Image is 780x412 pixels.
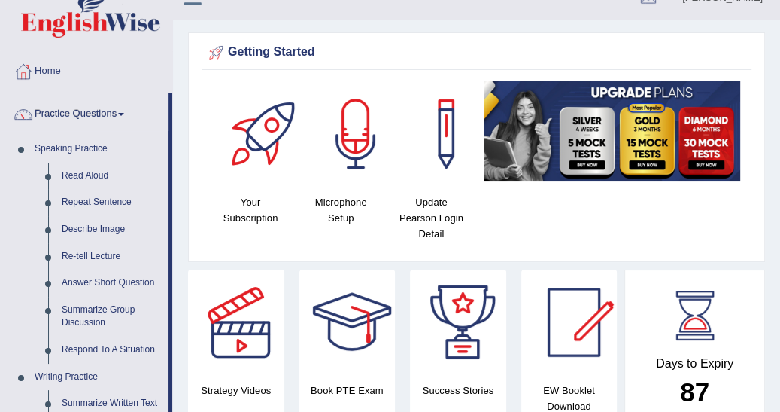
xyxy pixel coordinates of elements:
[55,270,168,297] a: Answer Short Question
[642,357,748,371] h4: Days to Expiry
[55,337,168,364] a: Respond To A Situation
[205,41,748,64] div: Getting Started
[680,377,709,407] b: 87
[55,297,168,337] a: Summarize Group Discussion
[55,189,168,216] a: Repeat Sentence
[55,243,168,270] a: Re-tell Lecture
[28,136,168,163] a: Speaking Practice
[410,383,506,398] h4: Success Stories
[484,81,740,181] img: small5.jpg
[55,216,168,243] a: Describe Image
[393,194,469,242] h4: Update Pearson Login Detail
[213,194,288,226] h4: Your Subscription
[1,93,168,131] a: Practice Questions
[303,194,378,226] h4: Microphone Setup
[299,383,396,398] h4: Book PTE Exam
[1,50,172,88] a: Home
[188,383,284,398] h4: Strategy Videos
[55,163,168,190] a: Read Aloud
[28,364,168,391] a: Writing Practice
